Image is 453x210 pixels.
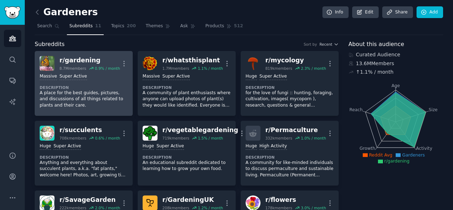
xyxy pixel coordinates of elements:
img: whatsthisplant [143,56,157,71]
img: gardening [40,56,55,71]
p: for the love of fungi :: hunting, foraging, cultivation, images( mycoporn ), research, questions ... [246,90,334,109]
div: Huge [246,73,257,80]
p: Anything and everything about succulent plants, a.k.a. "fat plants," welcome here! Photos, art, g... [40,160,128,178]
dt: Description [40,155,128,160]
div: 708k members [59,136,86,141]
a: Add [417,6,443,18]
a: Subreddits11 [67,21,104,35]
span: 200 [127,23,136,29]
div: r/ vegetablegardening [162,126,238,135]
span: Reddit Avg [369,153,392,158]
div: 13.6M Members [349,60,443,67]
a: mycologyr/mycology819kmembers2.3% / monthHugeSuper ActiveDescriptionfor the love of fungi :: hunt... [241,51,339,116]
dt: Description [246,85,334,90]
p: A place for the best guides, pictures, and discussions of all things related to plants and their ... [40,90,128,109]
a: Ask [178,21,198,35]
div: Super Active [162,73,190,80]
a: whatsthisplantr/whatsthisplant1.7Mmembers1.1% / monthMassiveSuper ActiveDescriptionA community of... [138,51,236,116]
a: succulentsr/succulents708kmembers0.6% / monthHugeSuper ActiveDescriptionAnything and everything a... [35,121,133,186]
div: 2.3 % / month [301,66,326,71]
div: 719k members [162,136,189,141]
span: Ask [180,23,188,29]
div: Super Active [259,73,287,80]
dt: Description [143,155,231,160]
tspan: Reach [349,107,363,112]
p: A community of plant enthusiasts where anyone can upload photos of plant(s) they would like ident... [143,90,231,109]
div: Huge [143,143,154,150]
div: 0.6 % / month [95,136,120,141]
p: A community for like-minded individuals to discuss permaculture and sustainable living. Permacult... [246,160,334,178]
tspan: Age [391,83,400,88]
img: succulents [40,126,55,141]
div: Massive [143,73,160,80]
div: ↑ 1.1 % / month [356,68,394,76]
div: Massive [40,73,57,80]
div: Huge [40,143,51,150]
div: 819k members [265,66,292,71]
span: Gardeners [402,153,425,158]
div: 8.7M members [59,66,86,71]
div: Super Active [53,143,81,150]
span: Recent [320,42,332,47]
div: Super Active [59,73,87,80]
div: 0.9 % / month [95,66,120,71]
a: Share [382,6,413,18]
dt: Description [246,155,334,160]
span: Topics [111,23,124,29]
div: 1.7M members [162,66,189,71]
div: High Activity [259,143,287,150]
tspan: Growth [360,146,375,151]
img: GummySearch logo [4,6,21,19]
span: 512 [234,23,243,29]
div: r/ Permaculture [265,126,326,135]
span: 11 [95,23,101,29]
dt: Description [40,85,128,90]
a: Info [322,6,349,18]
span: Subreddits [69,23,93,29]
div: r/ flowers [265,195,326,204]
div: 1.0 % / month [301,136,326,141]
div: 1.5 % / month [198,136,223,141]
a: Topics200 [109,21,138,35]
div: Huge [246,143,257,150]
div: Sort by [304,42,317,47]
a: Themes [143,21,173,35]
a: r/Permaculture332kmembers1.0% / monthHugeHigh ActivityDescriptionA community for like-minded indi... [241,121,339,186]
div: 332k members [265,136,292,141]
a: vegetablegardeningr/vegetablegardening719kmembers1.5% / monthHugeSuper ActiveDescriptionAn educat... [138,121,236,186]
div: Super Active [156,143,184,150]
img: vegetablegardening [143,126,157,141]
span: r/gardening [384,159,409,164]
span: Search [37,23,52,29]
a: Products512 [203,21,245,35]
span: Products [205,23,224,29]
div: r/ whatsthisplant [162,56,223,65]
div: r/ gardening [59,56,120,65]
div: r/ SavageGarden [59,195,120,204]
div: 1.1 % / month [198,66,223,71]
span: Themes [146,23,163,29]
a: Edit [352,6,379,18]
span: Subreddits [35,40,65,49]
a: gardeningr/gardening8.7Mmembers0.9% / monthMassiveSuper ActiveDescriptionA place for the best gui... [35,51,133,116]
div: Curated Audience [349,51,443,58]
dt: Description [143,85,231,90]
span: About this audience [349,40,404,49]
p: An educational subreddit dedicated to learning how to grow your own food. [143,160,231,172]
h2: Gardeners [35,7,98,18]
div: r/ mycology [265,56,326,65]
div: r/ succulents [59,126,120,135]
div: r/ GardeningUK [162,195,223,204]
tspan: Size [429,107,437,112]
a: Search [35,21,62,35]
tspan: Activity [416,146,432,151]
img: mycology [246,56,260,71]
button: Recent [320,42,339,47]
